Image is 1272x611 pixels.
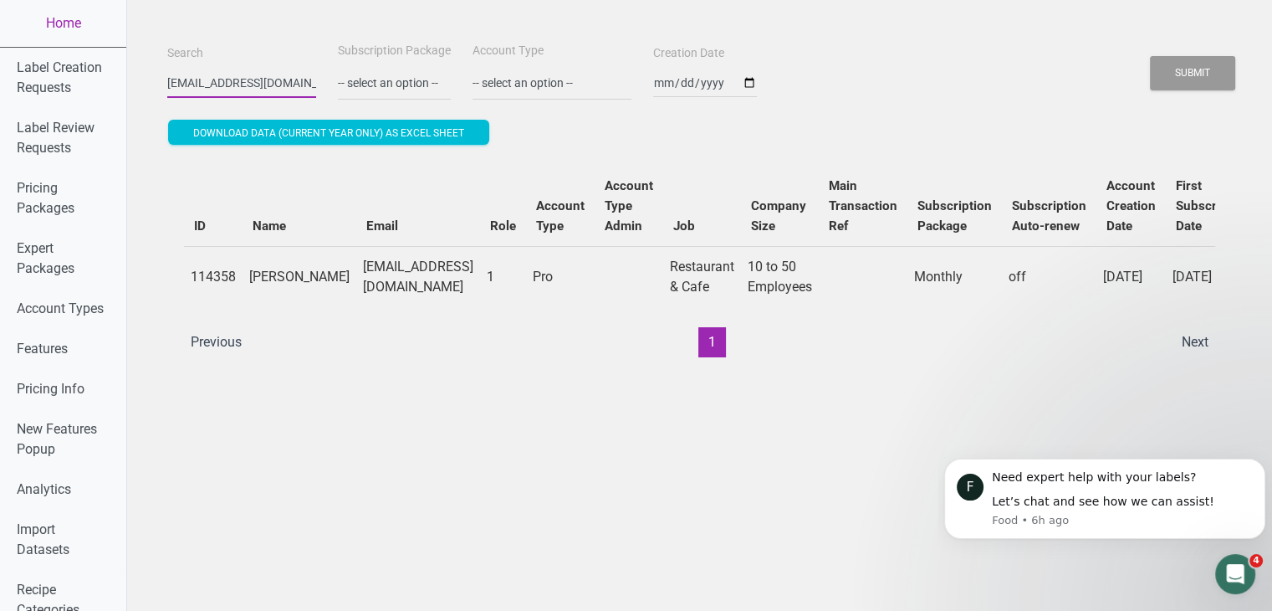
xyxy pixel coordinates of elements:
b: Job [673,218,695,234]
iframe: Intercom notifications message [937,434,1272,566]
label: Creation Date [653,45,724,62]
button: 1 [698,327,726,357]
b: Company Size [751,198,806,234]
b: First Subscription Date [1176,178,1250,234]
label: Account Type [473,43,544,59]
td: Restaurant & Cafe [663,246,741,307]
b: Email [366,218,398,234]
button: Submit [1150,56,1235,90]
td: [DATE] [1166,246,1260,307]
td: [EMAIL_ADDRESS][DOMAIN_NAME] [356,246,480,307]
td: off [1002,246,1096,307]
iframe: Intercom live chat [1215,554,1255,594]
b: Name [253,218,286,234]
b: ID [194,218,206,234]
td: Monthly [907,246,1002,307]
span: 4 [1249,554,1263,567]
label: Subscription Package [338,43,451,59]
span: Download data (current year only) as excel sheet [193,127,464,139]
td: [DATE] [1096,246,1166,307]
b: Subscription Auto-renew [1012,198,1086,234]
td: 1 [480,246,526,307]
b: Account Creation Date [1106,178,1156,234]
td: Pro [526,246,595,307]
label: Search [167,45,203,62]
button: Download data (current year only) as excel sheet [168,120,489,145]
td: 10 to 50 Employees [741,246,819,307]
b: Account Type Admin [605,178,653,234]
div: Users [167,149,1232,374]
td: [PERSON_NAME] [243,246,356,307]
b: Main Transaction Ref [829,178,897,234]
b: Subscription Package [917,198,992,234]
td: 114358 [184,246,243,307]
b: Account Type [536,198,585,234]
b: Role [490,218,516,234]
div: Page navigation example [184,327,1215,357]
